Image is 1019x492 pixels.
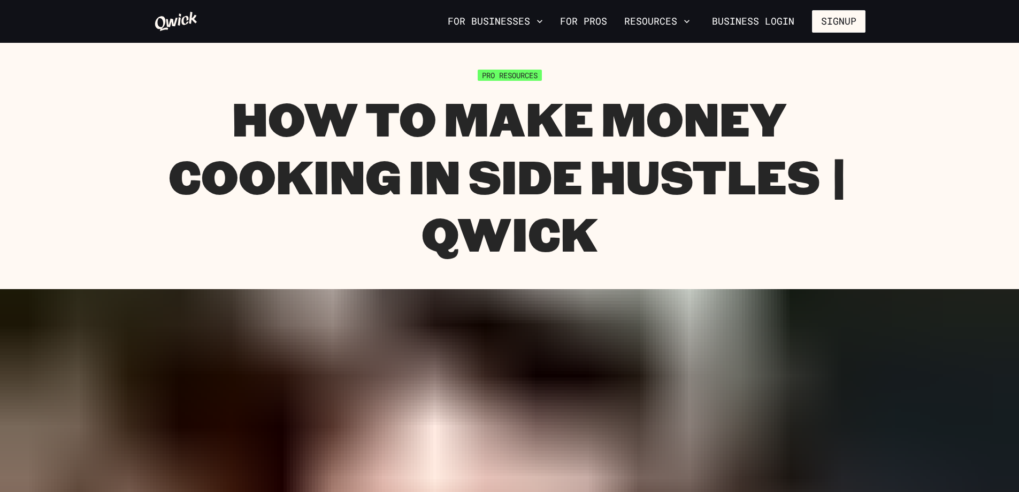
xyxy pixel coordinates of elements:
[703,10,803,33] a: Business Login
[620,12,694,31] button: Resources
[443,12,547,31] button: For Businesses
[154,89,865,262] h1: How to Make Money Cooking in Side Hustles | Qwick
[556,12,611,31] a: For Pros
[812,10,865,33] button: Signup
[478,70,542,81] span: Pro Resources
